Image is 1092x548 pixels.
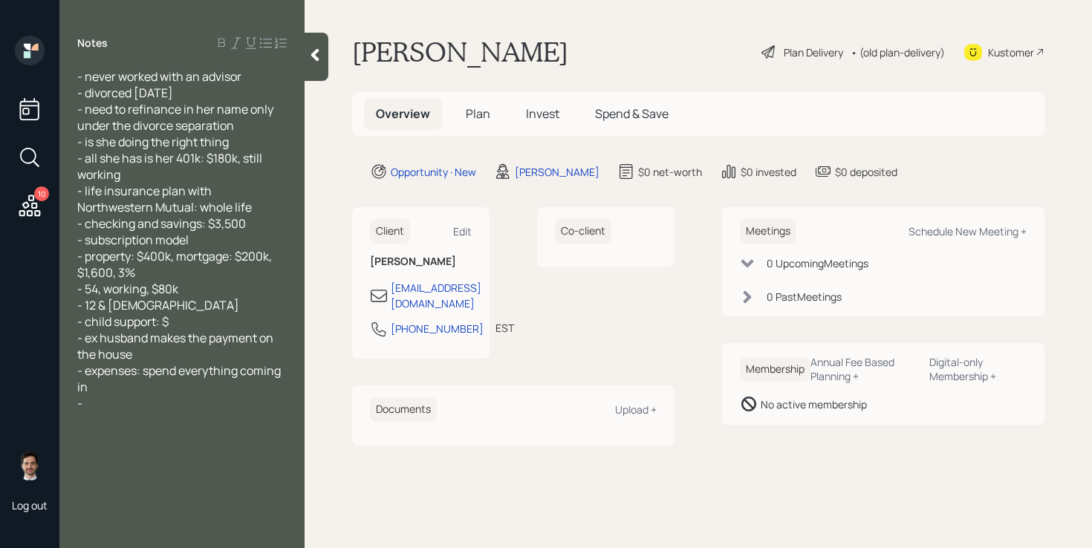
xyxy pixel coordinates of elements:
[495,320,514,336] div: EST
[929,355,1027,383] div: Digital-only Membership +
[810,355,917,383] div: Annual Fee Based Planning +
[77,85,173,101] span: - divorced [DATE]
[77,101,276,134] span: - need to refinance in her name only under the divorce separation
[77,330,276,362] span: - ex husband makes the payment on the house
[77,232,189,248] span: - subscription model
[835,164,897,180] div: $0 deposited
[34,186,49,201] div: 10
[741,164,796,180] div: $0 invested
[515,164,599,180] div: [PERSON_NAME]
[77,183,252,215] span: - life insurance plan with Northwestern Mutual: whole life
[615,402,657,417] div: Upload +
[77,313,169,330] span: - child support: $
[526,105,559,122] span: Invest
[391,321,484,336] div: [PHONE_NUMBER]
[77,395,82,411] span: -
[370,255,472,268] h6: [PERSON_NAME]
[370,219,410,244] h6: Client
[761,397,867,412] div: No active membership
[851,45,945,60] div: • (old plan-delivery)
[376,105,430,122] span: Overview
[77,248,274,281] span: - property: $400k, mortgage: $200k, $1,600, 3%
[555,219,611,244] h6: Co-client
[15,451,45,480] img: jonah-coleman-headshot.png
[77,297,239,313] span: - 12 & [DEMOGRAPHIC_DATA]
[352,36,568,68] h1: [PERSON_NAME]
[391,164,476,180] div: Opportunity · New
[77,134,229,150] span: - is she doing the right thing
[77,150,264,183] span: - all she has is her 401k: $180k, still working
[77,215,246,232] span: - checking and savings: $3,500
[740,219,796,244] h6: Meetings
[740,357,810,382] h6: Membership
[638,164,702,180] div: $0 net-worth
[466,105,490,122] span: Plan
[391,280,481,311] div: [EMAIL_ADDRESS][DOMAIN_NAME]
[988,45,1034,60] div: Kustomer
[784,45,843,60] div: Plan Delivery
[595,105,669,122] span: Spend & Save
[77,362,283,395] span: - expenses: spend everything coming in
[77,36,108,50] label: Notes
[453,224,472,238] div: Edit
[77,281,178,297] span: - 54, working, $80k
[12,498,48,512] div: Log out
[909,224,1027,238] div: Schedule New Meeting +
[77,68,241,85] span: - never worked with an advisor
[767,255,868,271] div: 0 Upcoming Meeting s
[767,289,842,304] div: 0 Past Meeting s
[370,397,437,422] h6: Documents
